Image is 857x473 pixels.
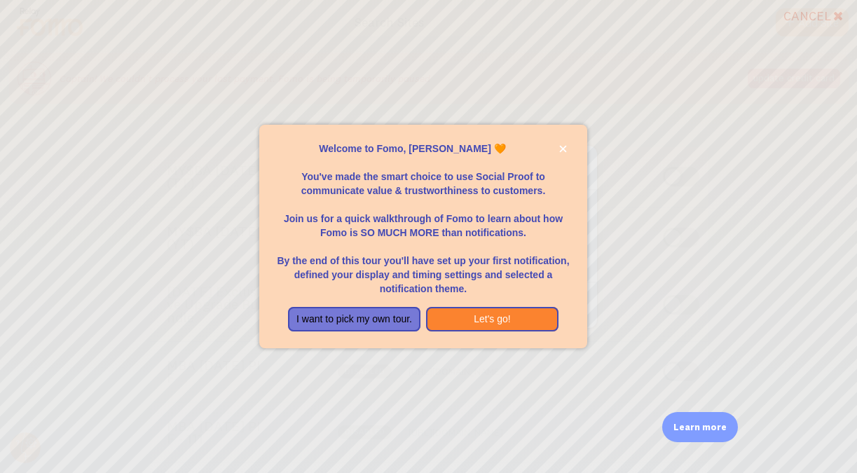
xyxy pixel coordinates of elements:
[276,198,570,240] p: Join us for a quick walkthrough of Fomo to learn about how Fomo is SO MUCH MORE than notifications.
[556,142,570,156] button: close,
[259,125,587,349] div: Welcome to Fomo, Kathrin Zenkina 🧡You&amp;#39;ve made the smart choice to use Social Proof to com...
[426,307,558,332] button: Let's go!
[276,156,570,198] p: You've made the smart choice to use Social Proof to communicate value & trustworthiness to custom...
[673,420,727,434] p: Learn more
[662,412,738,442] div: Learn more
[276,240,570,296] p: By the end of this tour you'll have set up your first notification, defined your display and timi...
[288,307,420,332] button: I want to pick my own tour.
[276,142,570,156] p: Welcome to Fomo, [PERSON_NAME] 🧡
